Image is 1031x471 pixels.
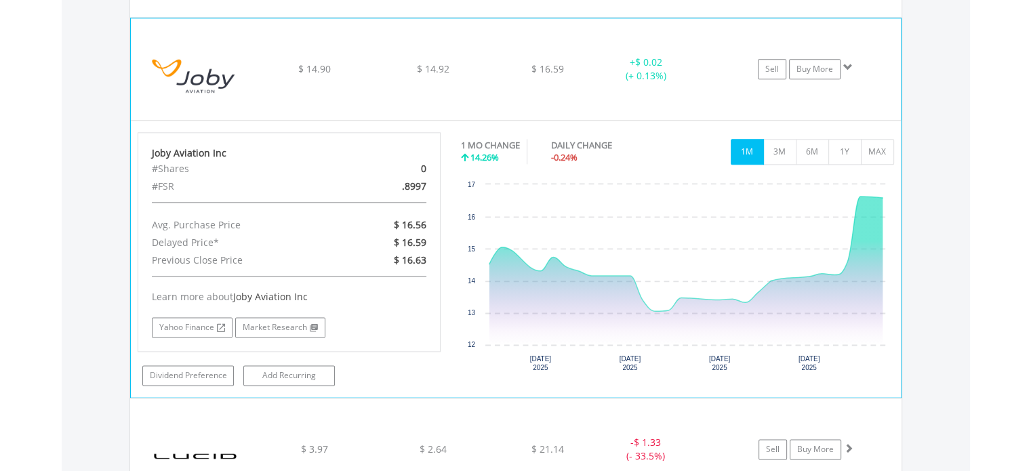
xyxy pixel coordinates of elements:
button: MAX [861,139,894,165]
text: [DATE] 2025 [709,355,731,371]
text: 14 [468,277,476,285]
div: Previous Close Price [142,251,338,269]
div: #FSR [142,178,338,195]
span: $ 16.63 [394,253,426,266]
span: $ 14.90 [298,62,331,75]
div: .8997 [338,178,437,195]
span: $ 3.97 [300,443,327,455]
a: Yahoo Finance [152,317,233,337]
a: Sell [758,59,786,79]
text: 13 [468,309,476,316]
text: [DATE] 2025 [798,355,820,371]
a: Sell [759,439,787,459]
span: $ 16.59 [394,236,426,249]
text: [DATE] 2025 [620,355,641,371]
span: $ 0.02 [634,56,662,68]
span: -0.24% [551,151,578,163]
span: $ 2.64 [420,443,447,455]
div: #Shares [142,160,338,178]
div: Delayed Price* [142,234,338,251]
a: Market Research [235,317,325,337]
div: Joby Aviation Inc [152,146,427,160]
text: 15 [468,245,476,253]
span: $ 14.92 [417,62,449,75]
text: 16 [468,213,476,221]
button: 3M [763,139,796,165]
text: [DATE] 2025 [530,355,552,371]
button: 1Y [828,139,862,165]
text: 17 [468,181,476,188]
span: 14.26% [470,151,499,163]
text: 12 [468,341,476,348]
button: 1M [731,139,764,165]
div: DAILY CHANGE [551,139,660,152]
span: $ 16.59 [531,62,564,75]
div: Chart. Highcharts interactive chart. [461,178,894,381]
div: - (- 33.5%) [595,436,698,463]
img: EQU.US.JOBY.png [138,35,254,117]
span: $ 1.33 [634,436,661,449]
a: Buy More [790,439,841,459]
a: Dividend Preference [142,365,234,386]
svg: Interactive chart [461,178,893,381]
button: 6M [796,139,829,165]
div: 1 MO CHANGE [461,139,520,152]
a: Buy More [789,59,841,79]
div: 0 [338,160,437,178]
div: Avg. Purchase Price [142,216,338,234]
span: Joby Aviation Inc [233,290,308,303]
a: Add Recurring [243,365,335,386]
span: $ 21.14 [531,443,564,455]
div: Learn more about [152,290,427,304]
span: $ 16.56 [394,218,426,231]
div: + (+ 0.13%) [594,56,696,83]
